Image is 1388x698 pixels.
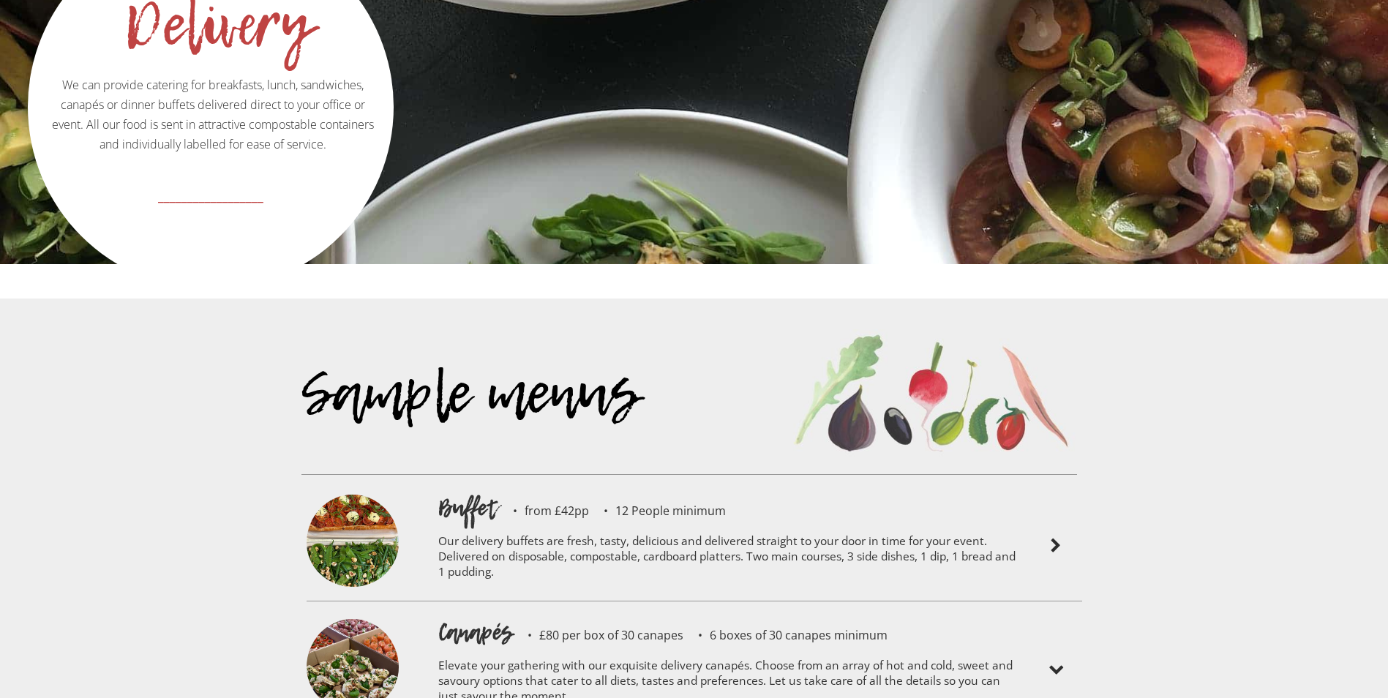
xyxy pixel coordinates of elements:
[30,179,391,230] a: __________________
[301,385,779,474] div: Sample menus
[438,524,1016,593] p: Our delivery buffets are fresh, tasty, delicious and delivered straight to your door in time for ...
[589,505,726,517] p: 12 People minimum
[513,629,683,641] p: £80 per box of 30 canapes
[683,629,888,641] p: 6 boxes of 30 canapes minimum
[158,186,263,205] strong: __________________
[498,505,589,517] p: from £42pp
[438,616,513,648] h1: Canapés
